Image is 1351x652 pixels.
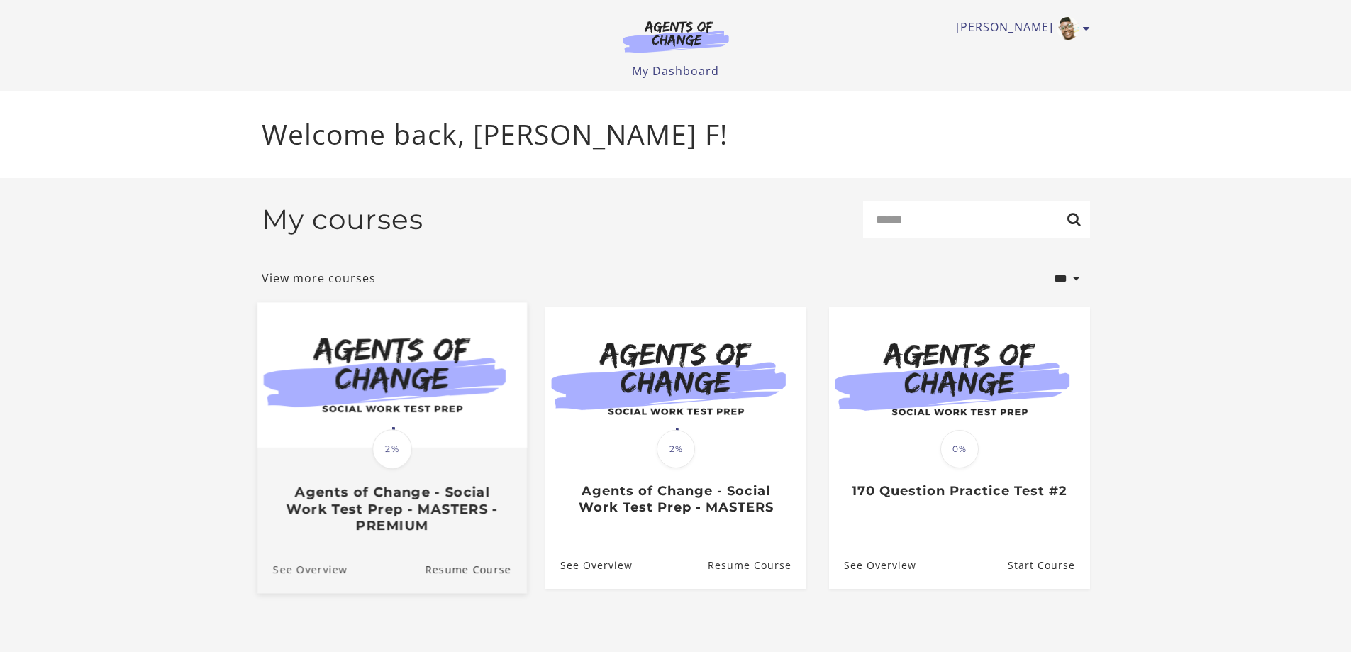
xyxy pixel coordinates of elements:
[608,20,744,53] img: Agents of Change Logo
[262,203,423,236] h2: My courses
[272,484,511,534] h3: Agents of Change - Social Work Test Prep - MASTERS - PREMIUM
[844,483,1074,499] h3: 170 Question Practice Test #2
[1007,542,1089,588] a: 170 Question Practice Test #2: Resume Course
[657,430,695,468] span: 2%
[707,542,806,588] a: Agents of Change - Social Work Test Prep - MASTERS: Resume Course
[262,114,1090,155] p: Welcome back, [PERSON_NAME] F!
[262,270,376,287] a: View more courses
[632,63,719,79] a: My Dashboard
[545,542,633,588] a: Agents of Change - Social Work Test Prep - MASTERS: See Overview
[829,542,916,588] a: 170 Question Practice Test #2: See Overview
[940,430,979,468] span: 0%
[560,483,791,515] h3: Agents of Change - Social Work Test Prep - MASTERS
[425,545,527,592] a: Agents of Change - Social Work Test Prep - MASTERS - PREMIUM: Resume Course
[956,17,1083,40] a: Toggle menu
[257,545,347,592] a: Agents of Change - Social Work Test Prep - MASTERS - PREMIUM: See Overview
[372,429,412,469] span: 2%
